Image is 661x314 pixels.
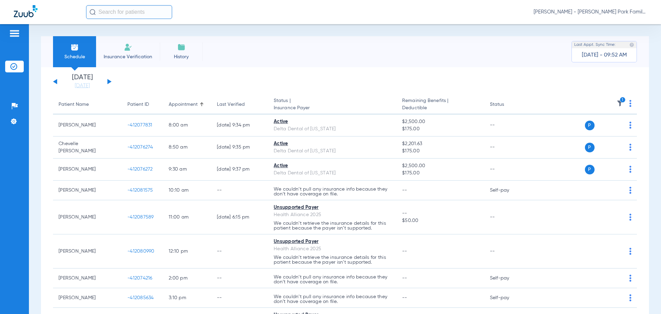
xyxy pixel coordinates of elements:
span: Insurance Payer [274,104,391,112]
span: P [585,143,595,152]
td: Self-pay [484,181,531,200]
th: Status | [268,95,397,114]
div: Active [274,162,391,170]
td: -- [484,159,531,181]
input: Search for patients [86,5,172,19]
div: Unsupported Payer [274,204,391,211]
div: Appointment [169,101,206,108]
span: P [585,121,595,130]
span: -- [402,210,479,217]
img: Schedule [71,43,79,51]
img: hamburger-icon [9,29,20,38]
span: -- [402,295,407,300]
div: Health Alliance 2025 [274,211,391,219]
div: Patient Name [59,101,89,108]
span: -- [402,188,407,193]
td: Self-pay [484,269,531,288]
span: History [165,53,198,60]
td: [PERSON_NAME] [53,159,122,181]
img: last sync help info [629,42,634,47]
td: [PERSON_NAME] [53,114,122,136]
span: -412085634 [127,295,154,300]
span: -412074216 [127,276,153,281]
a: [DATE] [62,82,103,89]
p: We couldn’t pull any insurance info because they don’t have coverage on file. [274,187,391,196]
td: [PERSON_NAME] [53,200,122,234]
span: Schedule [58,53,91,60]
td: [PERSON_NAME] [53,269,122,288]
div: Delta Dental of [US_STATE] [274,170,391,177]
span: $50.00 [402,217,479,224]
span: $2,500.00 [402,162,479,170]
span: -- [402,276,407,281]
img: History [177,43,186,51]
span: Insurance Verification [101,53,155,60]
img: Search Icon [90,9,96,15]
th: Status [484,95,531,114]
span: -412076274 [127,145,153,150]
div: Last Verified [217,101,263,108]
li: [DATE] [62,74,103,89]
span: $175.00 [402,148,479,155]
p: We couldn’t pull any insurance info because they don’t have coverage on file. [274,275,391,284]
td: Chevelle [PERSON_NAME] [53,136,122,159]
td: 10:10 AM [163,181,211,200]
span: -- [402,249,407,254]
span: P [585,165,595,174]
span: -412087589 [127,215,154,220]
td: Self-pay [484,288,531,308]
img: group-dot-blue.svg [629,187,631,194]
img: group-dot-blue.svg [629,214,631,221]
td: [PERSON_NAME] [53,234,122,269]
td: 8:00 AM [163,114,211,136]
td: [PERSON_NAME] [53,288,122,308]
img: group-dot-blue.svg [629,100,631,107]
span: $175.00 [402,170,479,177]
p: We couldn’t pull any insurance info because they don’t have coverage on file. [274,294,391,304]
img: Zuub Logo [14,5,38,17]
td: [DATE] 6:15 PM [211,200,268,234]
div: Active [274,118,391,125]
td: 8:50 AM [163,136,211,159]
th: Remaining Benefits | [397,95,484,114]
td: -- [484,200,531,234]
span: $175.00 [402,125,479,133]
td: [PERSON_NAME] [53,181,122,200]
td: -- [211,181,268,200]
img: filter.svg [617,100,623,107]
td: -- [484,114,531,136]
span: -412080990 [127,249,155,254]
span: Deductible [402,104,479,112]
td: 11:00 AM [163,200,211,234]
span: $2,500.00 [402,118,479,125]
td: -- [211,269,268,288]
td: -- [484,136,531,159]
td: 12:10 PM [163,234,211,269]
div: Active [274,140,391,148]
span: [PERSON_NAME] - [PERSON_NAME] Park Family Dentistry [534,9,647,16]
div: Delta Dental of [US_STATE] [274,148,391,155]
td: [DATE] 9:35 PM [211,136,268,159]
img: group-dot-blue.svg [629,166,631,173]
div: Unsupported Payer [274,238,391,245]
div: Appointment [169,101,198,108]
div: Patient Name [59,101,116,108]
div: Last Verified [217,101,245,108]
div: Patient ID [127,101,158,108]
p: We couldn’t retrieve the insurance details for this patient because the payer isn’t supported. [274,221,391,231]
img: group-dot-blue.svg [629,144,631,151]
div: Delta Dental of [US_STATE] [274,125,391,133]
img: Manual Insurance Verification [124,43,132,51]
img: group-dot-blue.svg [629,275,631,282]
img: group-dot-blue.svg [629,248,631,255]
td: [DATE] 9:37 PM [211,159,268,181]
img: group-dot-blue.svg [629,294,631,301]
div: Health Alliance 2025 [274,245,391,253]
div: Patient ID [127,101,149,108]
img: group-dot-blue.svg [629,122,631,129]
span: $2,201.63 [402,140,479,148]
span: [DATE] - 09:52 AM [582,52,627,59]
span: Last Appt. Sync Time: [574,41,616,48]
td: -- [484,234,531,269]
span: -412076272 [127,167,153,172]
